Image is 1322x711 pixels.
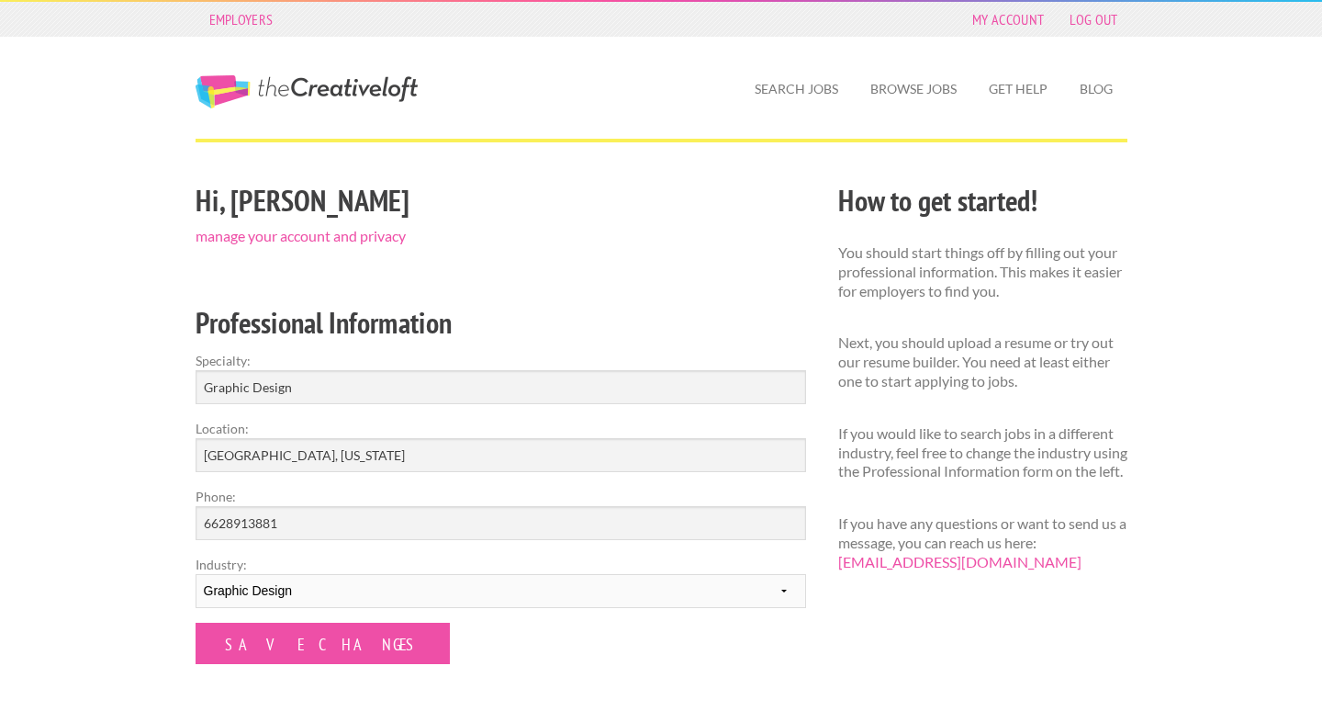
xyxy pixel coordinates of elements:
a: The Creative Loft [196,75,418,108]
p: If you would like to search jobs in a different industry, feel free to change the industry using ... [838,424,1127,481]
a: Search Jobs [740,68,853,110]
p: Next, you should upload a resume or try out our resume builder. You need at least either one to s... [838,333,1127,390]
a: Log Out [1060,6,1126,32]
input: Optional [196,506,806,540]
h2: Hi, [PERSON_NAME] [196,180,806,221]
a: Browse Jobs [856,68,971,110]
a: [EMAIL_ADDRESS][DOMAIN_NAME] [838,553,1081,570]
label: Location: [196,419,806,438]
h2: Professional Information [196,302,806,344]
a: Employers [200,6,283,32]
label: Phone: [196,487,806,506]
a: Blog [1065,68,1127,110]
label: Industry: [196,555,806,574]
p: You should start things off by filling out your professional information. This makes it easier fo... [838,243,1127,300]
p: If you have any questions or want to send us a message, you can reach us here: [838,514,1127,571]
label: Specialty: [196,351,806,370]
a: manage your account and privacy [196,227,406,244]
a: Get Help [974,68,1062,110]
input: Save Changes [196,623,450,664]
h2: How to get started! [838,180,1127,221]
a: My Account [963,6,1053,32]
input: e.g. New York, NY [196,438,806,472]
